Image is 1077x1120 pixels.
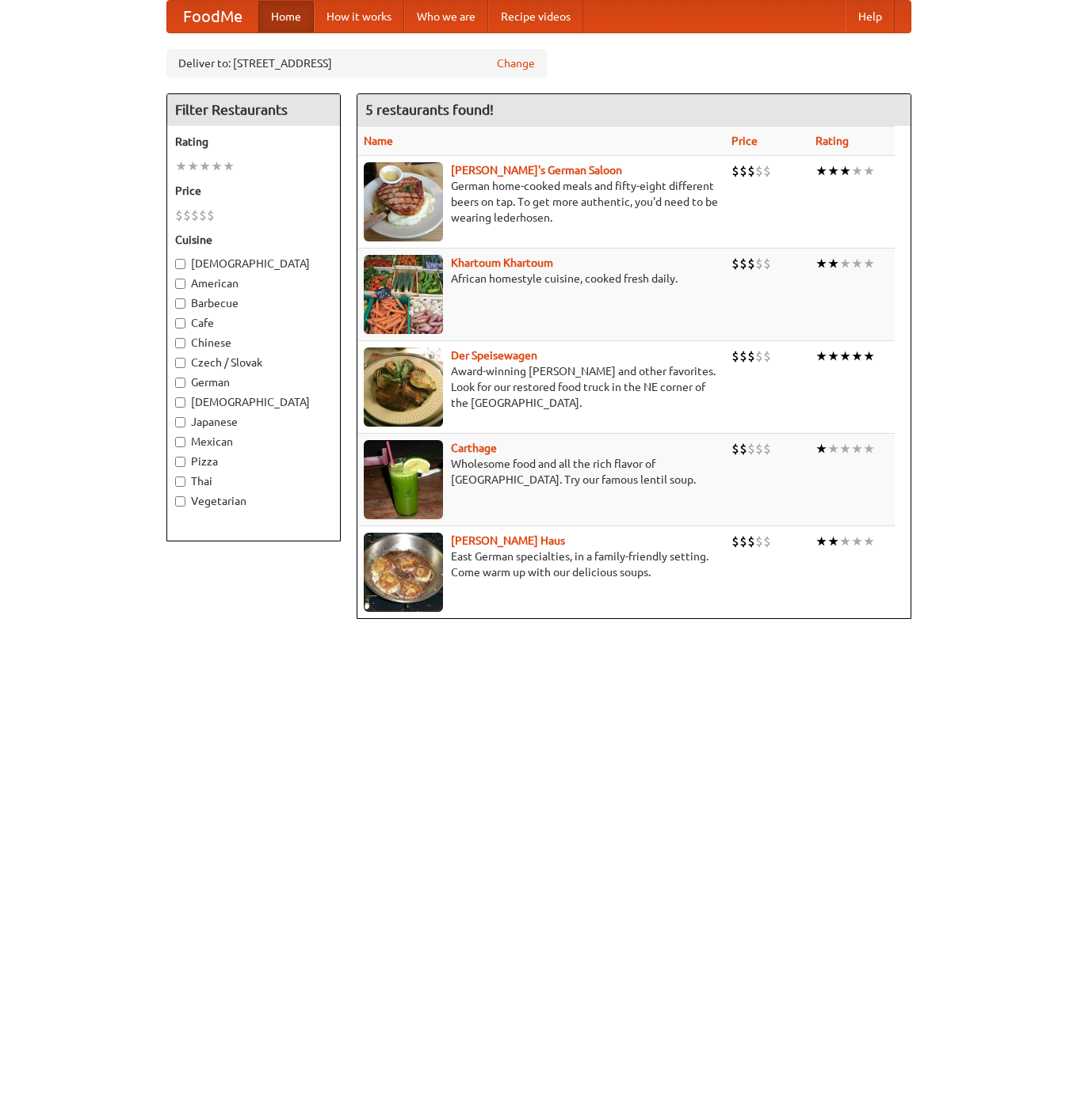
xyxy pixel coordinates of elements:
[175,496,185,507] input: Vegetarian
[815,347,827,365] li: ★
[815,135,849,147] a: Rating
[314,1,404,32] a: How it works
[755,162,763,180] li: $
[497,55,535,71] a: Change
[827,347,839,365] li: ★
[364,456,719,488] p: Wholesome food and all the rich flavor of [GEOGRAPHIC_DATA]. Try our famous lentil soup.
[839,440,851,457] li: ★
[731,533,739,550] li: $
[183,207,191,224] li: $
[364,363,719,411] p: Award-winning [PERSON_NAME] and other favorites. Look for our restored food truck in the NE corne...
[851,347,863,365] li: ★
[175,298,185,309] input: Barbecue
[731,440,739,457] li: $
[364,178,719,226] p: German home-cooked meals and fifty-eight different beers on tap. To get more authentic, you'd nee...
[815,533,827,550] li: ★
[175,259,185,269] input: [DEMOGRAPHIC_DATA]
[364,135,393,147] a: Name
[175,473,332,489] label: Thai
[175,134,332,150] h5: Rating
[167,1,258,32] a: FoodMe
[763,440,771,457] li: $
[175,295,332,311] label: Barbecue
[839,533,851,550] li: ★
[827,440,839,457] li: ★
[731,162,739,180] li: $
[175,374,332,390] label: German
[175,318,185,328] input: Cafe
[364,533,443,612] img: kohlhaus.jpg
[863,440,875,457] li: ★
[364,255,443,334] img: khartoum.jpg
[739,255,747,272] li: $
[827,162,839,180] li: ★
[175,434,332,450] label: Mexican
[863,533,875,550] li: ★
[863,255,875,272] li: ★
[404,1,488,32] a: Who we are
[863,162,875,180] li: ★
[739,533,747,550] li: $
[199,207,207,224] li: $
[175,358,185,368] input: Czech / Slovak
[175,378,185,388] input: German
[839,347,851,365] li: ★
[175,315,332,331] label: Cafe
[839,255,851,272] li: ★
[739,440,747,457] li: $
[755,255,763,272] li: $
[175,355,332,370] label: Czech / Slovak
[175,279,185,289] input: American
[175,437,185,447] input: Mexican
[839,162,851,180] li: ★
[815,440,827,457] li: ★
[175,394,332,410] label: [DEMOGRAPHIC_DATA]
[763,162,771,180] li: $
[846,1,895,32] a: Help
[364,549,719,580] p: East German specialties, in a family-friendly setting. Come warm up with our delicious soups.
[207,207,215,224] li: $
[731,135,758,147] a: Price
[175,414,332,430] label: Japanese
[451,442,497,454] a: Carthage
[166,49,547,78] div: Deliver to: [STREET_ADDRESS]
[175,335,332,351] label: Chinese
[755,347,763,365] li: $
[364,347,443,427] img: speisewagen.jpg
[747,533,755,550] li: $
[851,440,863,457] li: ★
[747,440,755,457] li: $
[175,207,183,224] li: $
[747,347,755,365] li: $
[175,275,332,291] label: American
[763,347,771,365] li: $
[175,417,185,427] input: Japanese
[211,158,223,175] li: ★
[199,158,211,175] li: ★
[851,162,863,180] li: ★
[851,255,863,272] li: ★
[175,476,185,487] input: Thai
[175,158,187,175] li: ★
[451,164,622,177] a: [PERSON_NAME]'s German Saloon
[755,533,763,550] li: $
[755,440,763,457] li: $
[747,255,755,272] li: $
[175,338,185,348] input: Chinese
[451,256,553,269] b: Khartoum Khartoum
[451,349,537,362] a: Der Speisewagen
[451,534,565,547] a: [PERSON_NAME] Haus
[365,102,494,117] ng-pluralize: 5 restaurants found!
[488,1,583,32] a: Recipe videos
[175,457,185,467] input: Pizza
[187,158,199,175] li: ★
[731,347,739,365] li: $
[739,162,747,180] li: $
[175,256,332,271] label: [DEMOGRAPHIC_DATA]
[364,271,719,287] p: African homestyle cuisine, cooked fresh daily.
[815,255,827,272] li: ★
